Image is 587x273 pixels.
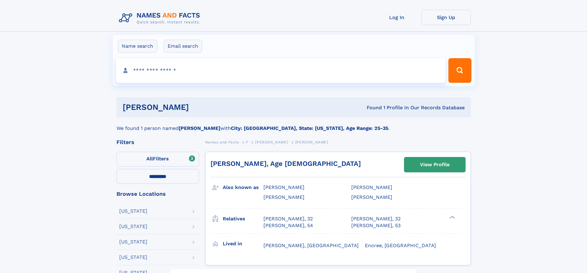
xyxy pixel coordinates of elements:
[263,184,304,190] span: [PERSON_NAME]
[351,215,401,222] a: [PERSON_NAME], 32
[179,125,220,131] b: [PERSON_NAME]
[223,214,263,224] h3: Relatives
[146,156,153,162] span: All
[119,255,147,260] div: [US_STATE]
[351,222,401,229] a: [PERSON_NAME], 53
[255,140,288,144] span: [PERSON_NAME]
[205,138,239,146] a: Names and Facts
[116,152,199,167] label: Filters
[295,140,328,144] span: [PERSON_NAME]
[116,10,205,26] img: Logo Names and Facts
[210,160,361,167] a: [PERSON_NAME], Age [DEMOGRAPHIC_DATA]
[263,243,359,248] span: [PERSON_NAME], [GEOGRAPHIC_DATA]
[119,224,147,229] div: [US_STATE]
[246,138,248,146] a: F
[231,125,388,131] b: City: [GEOGRAPHIC_DATA], State: [US_STATE], Age Range: 25-35
[223,239,263,249] h3: Lived in
[420,158,450,172] div: View Profile
[164,40,202,53] label: Email search
[278,104,465,111] div: Found 1 Profile In Our Records Database
[119,239,147,244] div: [US_STATE]
[365,243,436,248] span: Enoree, [GEOGRAPHIC_DATA]
[263,222,313,229] a: [PERSON_NAME], 54
[119,209,147,214] div: [US_STATE]
[116,139,199,145] div: Filters
[372,10,422,25] a: Log In
[351,194,392,200] span: [PERSON_NAME]
[255,138,288,146] a: [PERSON_NAME]
[404,157,465,172] a: View Profile
[118,40,157,53] label: Name search
[116,191,199,197] div: Browse Locations
[246,140,248,144] span: F
[448,58,471,83] button: Search Button
[422,10,471,25] a: Sign Up
[263,215,313,222] a: [PERSON_NAME], 32
[351,184,392,190] span: [PERSON_NAME]
[123,103,278,111] h1: [PERSON_NAME]
[448,215,455,219] div: ❯
[263,194,304,200] span: [PERSON_NAME]
[116,58,446,83] input: search input
[116,117,471,132] div: We found 1 person named with .
[223,182,263,193] h3: Also known as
